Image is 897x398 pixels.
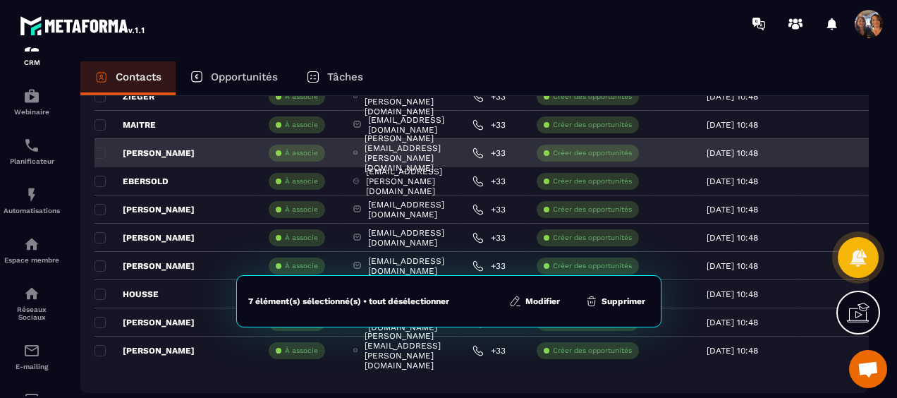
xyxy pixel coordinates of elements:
p: [PERSON_NAME] [94,317,195,328]
p: [PERSON_NAME] [94,260,195,272]
a: Tâches [292,61,377,95]
p: E-mailing [4,363,60,370]
img: scheduler [23,137,40,154]
p: Tâches [327,71,363,83]
p: Créer des opportunités [553,205,632,215]
p: [DATE] 10:48 [707,318,758,327]
p: Automatisations [4,207,60,215]
a: +33 [472,232,506,243]
img: automations [23,236,40,253]
a: automationsautomationsEspace membre [4,225,60,275]
p: ZIEGER [94,91,154,102]
p: [DATE] 10:48 [707,120,758,130]
p: À associe [285,261,318,271]
p: EBERSOLD [94,176,169,187]
p: [DATE] 10:48 [707,92,758,102]
p: [DATE] 10:48 [707,261,758,271]
p: HOUSSE [94,289,159,300]
a: social-networksocial-networkRéseaux Sociaux [4,275,60,332]
p: À associe [285,148,318,158]
a: automationsautomationsWebinaire [4,77,60,126]
p: [PERSON_NAME] [94,345,195,356]
p: Réseaux Sociaux [4,306,60,321]
img: automations [23,88,40,104]
p: Planificateur [4,157,60,165]
a: +33 [472,345,506,356]
p: Créer des opportunités [553,92,632,102]
p: Webinaire [4,108,60,116]
p: [DATE] 10:48 [707,205,758,215]
p: [PERSON_NAME] [94,147,195,159]
img: automations [23,186,40,203]
a: Opportunités [176,61,292,95]
img: email [23,342,40,359]
p: À associe [285,176,318,186]
a: +33 [472,91,506,102]
p: Espace membre [4,256,60,264]
p: Créer des opportunités [553,120,632,130]
button: Supprimer [581,294,649,308]
img: social-network [23,285,40,302]
p: [DATE] 10:48 [707,346,758,356]
p: Contacts [116,71,161,83]
a: +33 [472,147,506,159]
p: Opportunités [211,71,278,83]
img: logo [20,13,147,38]
a: emailemailE-mailing [4,332,60,381]
button: Modifier [505,294,564,308]
div: 7 élément(s) sélectionné(s) • tout désélectionner [248,296,449,307]
p: À associe [285,120,318,130]
p: À associe [285,346,318,356]
p: CRM [4,59,60,66]
p: Créer des opportunités [553,148,632,158]
a: schedulerschedulerPlanificateur [4,126,60,176]
p: MAITRE [94,119,156,131]
a: +33 [472,260,506,272]
a: +33 [472,119,506,131]
p: Créer des opportunités [553,346,632,356]
p: Créer des opportunités [553,176,632,186]
p: [DATE] 10:48 [707,148,758,158]
div: Ouvrir le chat [849,350,887,388]
a: formationformationCRM [4,28,60,77]
a: automationsautomationsAutomatisations [4,176,60,225]
a: +33 [472,204,506,215]
p: [PERSON_NAME] [94,204,195,215]
p: [DATE] 10:48 [707,176,758,186]
a: +33 [472,176,506,187]
a: Contacts [80,61,176,95]
p: À associe [285,205,318,215]
p: Créer des opportunités [553,233,632,243]
p: À associe [285,233,318,243]
p: [DATE] 10:48 [707,233,758,243]
p: Créer des opportunités [553,261,632,271]
p: À associe [285,92,318,102]
p: [DATE] 10:48 [707,289,758,299]
p: [PERSON_NAME] [94,232,195,243]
